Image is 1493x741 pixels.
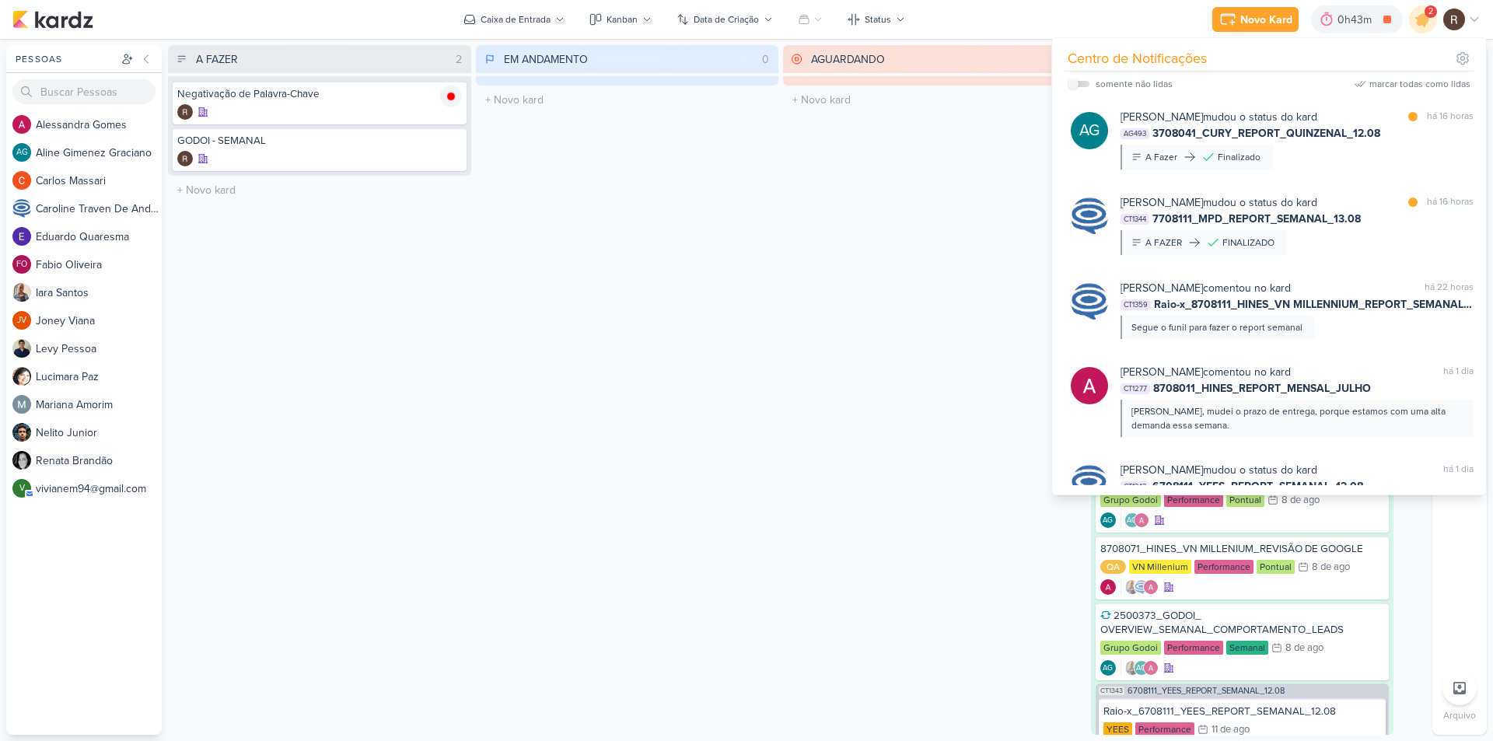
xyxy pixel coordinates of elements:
div: J o n e y V i a n a [36,313,162,329]
span: 8708011_HINES_REPORT_MENSAL_JULHO [1153,380,1371,397]
p: JV [17,316,26,325]
img: Carlos Massari [12,171,31,190]
input: + Novo kard [171,179,468,201]
div: Performance [1164,493,1223,507]
img: Alessandra Gomes [1100,579,1116,595]
div: Centro de Notificações [1068,48,1207,69]
p: Arquivo [1443,708,1476,722]
img: Caroline Traven De Andrade [1071,465,1108,502]
div: Aline Gimenez Graciano [1124,512,1140,528]
div: há 1 dia [1443,364,1474,380]
div: Colaboradores: Iara Santos, Caroline Traven De Andrade, Alessandra Gomes [1121,579,1159,595]
div: VN Millenium [1129,560,1191,574]
span: 3708041_CURY_REPORT_QUINZENAL_12.08 [1152,125,1380,142]
div: Colaboradores: Aline Gimenez Graciano, Alessandra Gomes [1121,512,1149,528]
div: somente não lidas [1096,77,1173,91]
div: 8 de ago [1281,495,1320,505]
div: Negativação de Palavra-Chave [177,87,462,101]
div: Aline Gimenez Graciano [1100,512,1116,528]
img: Levy Pessoa [12,339,31,358]
b: [PERSON_NAME] [1121,463,1203,477]
div: 11 de ago [1212,725,1250,735]
span: 6708111_YEES_REPORT_SEMANAL_12.08 [1152,478,1363,495]
span: 7708111_MPD_REPORT_SEMANAL_13.08 [1152,211,1361,227]
img: Nelito Junior [12,423,31,442]
div: [PERSON_NAME], mudei o prazo de entrega, porque estamos com uma alta demanda essa semana. [1131,404,1461,432]
div: Raio-x_6708111_YEES_REPORT_SEMANAL_12.08 [1103,704,1382,718]
b: [PERSON_NAME] [1121,281,1203,295]
p: AG [1127,517,1137,525]
input: + Novo kard [786,89,1083,111]
p: AG [1103,665,1113,673]
div: há 1 dia [1443,462,1474,478]
div: A Fazer [1145,150,1177,164]
div: A l e s s a n d r a G o m e s [36,117,162,133]
div: Criador(a): Aline Gimenez Graciano [1100,660,1116,676]
div: Criador(a): Rafael Dornelles [177,104,193,120]
div: C a r l o s M a s s a r i [36,173,162,189]
div: vivianem94@gmail.com [12,479,31,498]
p: AG [16,149,28,157]
img: Iara Santos [12,283,31,302]
span: CT1344 [1121,214,1149,225]
img: Renata Brandão [12,451,31,470]
div: C a r o l i n e T r a v e n D e A n d r a d e [36,201,162,217]
div: Aline Gimenez Graciano [1134,660,1149,676]
img: Alessandra Gomes [1134,512,1149,528]
img: Rafael Dornelles [177,151,193,166]
div: Grupo Godoi [1100,641,1161,655]
img: Alessandra Gomes [1071,367,1108,404]
img: Caroline Traven De Andrade [1134,579,1149,595]
div: Criador(a): Alessandra Gomes [1100,579,1116,595]
div: 8708071_HINES_VN MILLENIUM_REVISÃO DE GOOGLE [1100,542,1385,556]
div: mudou o status do kard [1121,109,1317,125]
span: CT1359 [1121,299,1151,310]
img: Iara Santos [1124,660,1140,676]
b: [PERSON_NAME] [1121,196,1203,209]
img: Lucimara Paz [12,367,31,386]
div: mudou o status do kard [1121,194,1317,211]
b: [PERSON_NAME] [1121,110,1203,124]
div: 0h43m [1337,12,1376,28]
div: Semanal [1226,641,1268,655]
div: Aline Gimenez Graciano [1071,112,1108,149]
div: N e l i t o J u n i o r [36,425,162,441]
button: Novo Kard [1212,7,1299,32]
img: Rafael Dornelles [1443,9,1465,30]
img: kardz.app [12,10,93,29]
p: AG [1136,665,1146,673]
div: F a b i o O l i v e i r a [36,257,162,273]
div: Fabio Oliveira [12,255,31,274]
img: Mariana Amorim [12,395,31,414]
div: Pessoas [12,52,118,66]
span: CT1343 [1099,687,1124,695]
div: há 16 horas [1427,194,1474,211]
div: A l i n e G i m e n e z G r a c i a n o [36,145,162,161]
p: AG [1103,517,1113,525]
div: E d u a r d o Q u a r e s m a [36,229,162,245]
span: CT1343 [1121,481,1149,492]
div: YEES [1103,722,1132,736]
p: AG [1079,120,1100,142]
span: Raio-x_8708111_HINES_VN MILLENNIUM_REPORT_SEMANAL_14.08 [1154,296,1474,313]
div: Novo Kard [1240,12,1292,28]
img: Alessandra Gomes [1143,660,1159,676]
div: Aline Gimenez Graciano [12,143,31,162]
div: L u c i m a r a P a z [36,369,162,385]
div: L e v y P e s s o a [36,341,162,357]
div: 8 de ago [1312,562,1350,572]
div: Joney Viana [12,311,31,330]
div: GODOI - SEMANAL [177,134,462,148]
div: QA [1100,560,1126,574]
input: Buscar Pessoas [12,79,156,104]
div: Aline Gimenez Graciano [1100,660,1116,676]
img: Caroline Traven De Andrade [1071,283,1108,320]
div: Finalizado [1218,150,1260,164]
div: comentou no kard [1121,280,1291,296]
span: 6708111_YEES_REPORT_SEMANAL_12.08 [1128,687,1285,695]
div: v i v i a n e m 9 4 @ g m a i l . c o m [36,481,162,497]
div: Criador(a): Aline Gimenez Graciano [1100,512,1116,528]
span: 2 [1428,5,1433,18]
img: Alessandra Gomes [1143,579,1159,595]
div: Performance [1164,641,1223,655]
